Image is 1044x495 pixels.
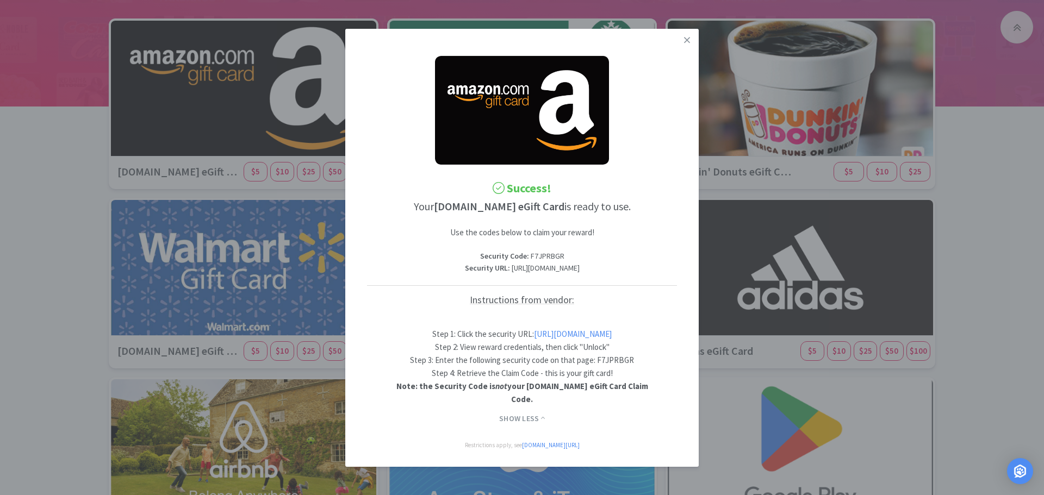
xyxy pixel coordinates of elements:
[367,250,677,262] p: F7JPRBGR
[480,251,529,261] strong: Security Code :
[367,285,677,315] h5: Instructions from vendor:
[465,263,510,273] strong: Security URL :
[386,226,658,239] p: Use the codes below to claim your reward!
[396,381,648,404] b: Note: the Security Code is your [DOMAIN_NAME] eGift Card Claim Code.
[386,441,658,450] p: Restrictions apply, see
[534,329,612,339] a: [URL][DOMAIN_NAME]
[367,198,677,215] h3: Your is ready to use.
[367,262,677,274] p: [URL][DOMAIN_NAME]
[434,199,564,213] strong: [DOMAIN_NAME] eGift Card
[386,315,658,406] p: Step 1: Click the security URL: Step 2: View reward credentials, then click "Unlock" Step 3: Ente...
[435,55,608,164] img: 4376d178c9774d9e8a976ebba5da0f7f_16.png
[367,179,677,198] h2: Success!
[522,441,580,449] a: [DOMAIN_NAME][URL]
[1007,458,1033,484] div: Open Intercom Messenger
[499,413,545,424] span: Show Less
[495,381,507,391] i: not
